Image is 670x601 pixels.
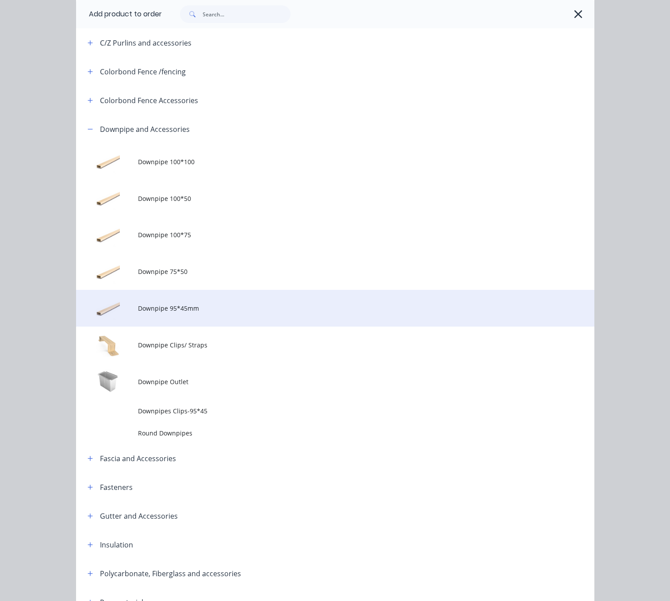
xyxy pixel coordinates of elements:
[100,124,190,135] div: Downpipe and Accessories
[138,428,503,438] span: Round Downpipes
[100,568,241,579] div: Polycarbonate, Fiberglass and accessories
[138,340,503,350] span: Downpipe Clips/ Straps
[138,194,503,203] span: Downpipe 100*50
[100,95,199,106] div: Colorbond Fence Accessories
[100,539,134,550] div: Insulation
[100,511,178,521] div: Gutter and Accessories
[100,38,192,48] div: C/Z Purlins and accessories
[138,304,503,313] span: Downpipe 95*45mm
[100,482,133,493] div: Fasteners
[138,406,503,416] span: Downpipes Clips-95*45
[138,267,503,276] span: Downpipe 75*50
[138,157,503,166] span: Downpipe 100*100
[138,377,503,386] span: Downpipe Outlet
[100,66,186,77] div: Colorbond Fence /fencing
[138,230,503,239] span: Downpipe 100*75
[203,5,291,23] input: Search...
[100,453,176,464] div: Fascia and Accessories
